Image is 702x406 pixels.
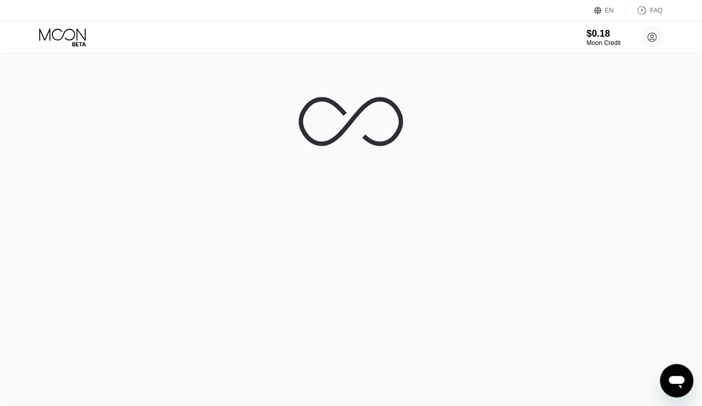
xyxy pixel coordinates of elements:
[587,28,621,47] div: $0.18Moon Credit
[626,5,663,16] div: FAQ
[587,28,621,39] div: $0.18
[605,7,614,14] div: EN
[660,364,694,398] iframe: Button to launch messaging window
[594,5,626,16] div: EN
[587,39,621,47] div: Moon Credit
[650,7,663,14] div: FAQ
